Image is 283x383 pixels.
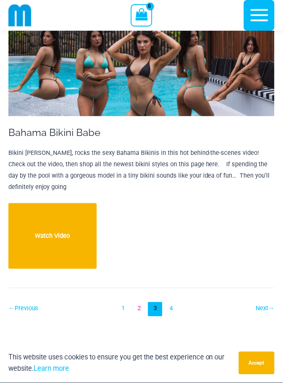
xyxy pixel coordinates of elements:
div: Bikini [PERSON_NAME], rocks the sexy Bahama Bikinis in this hot behind-the-scenes video! Check ou... [8,147,275,193]
span: → [268,305,275,312]
span: ← [8,305,15,312]
a: Page 1 [116,302,130,317]
a: Page 2 [132,302,146,317]
span: Page 3 [148,302,162,317]
a: View Shopping Cart, empty [131,4,152,26]
nav: Post pagination [8,302,275,317]
img: Microminimus model, Maddy video promo header wearing micro bikinis [8,23,275,116]
p: This website uses cookies to ensure you get the best experience on our website. [8,352,233,375]
a: Learn more [34,365,69,373]
a: Bahama Bikini Babe [8,127,101,138]
a: ←Previous [8,302,48,317]
a: Page 4 [164,302,178,317]
a: Next→ [247,302,275,317]
a: Watch Video [8,203,97,269]
button: Accept [239,352,275,375]
img: cropped mm emblem [8,4,32,27]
